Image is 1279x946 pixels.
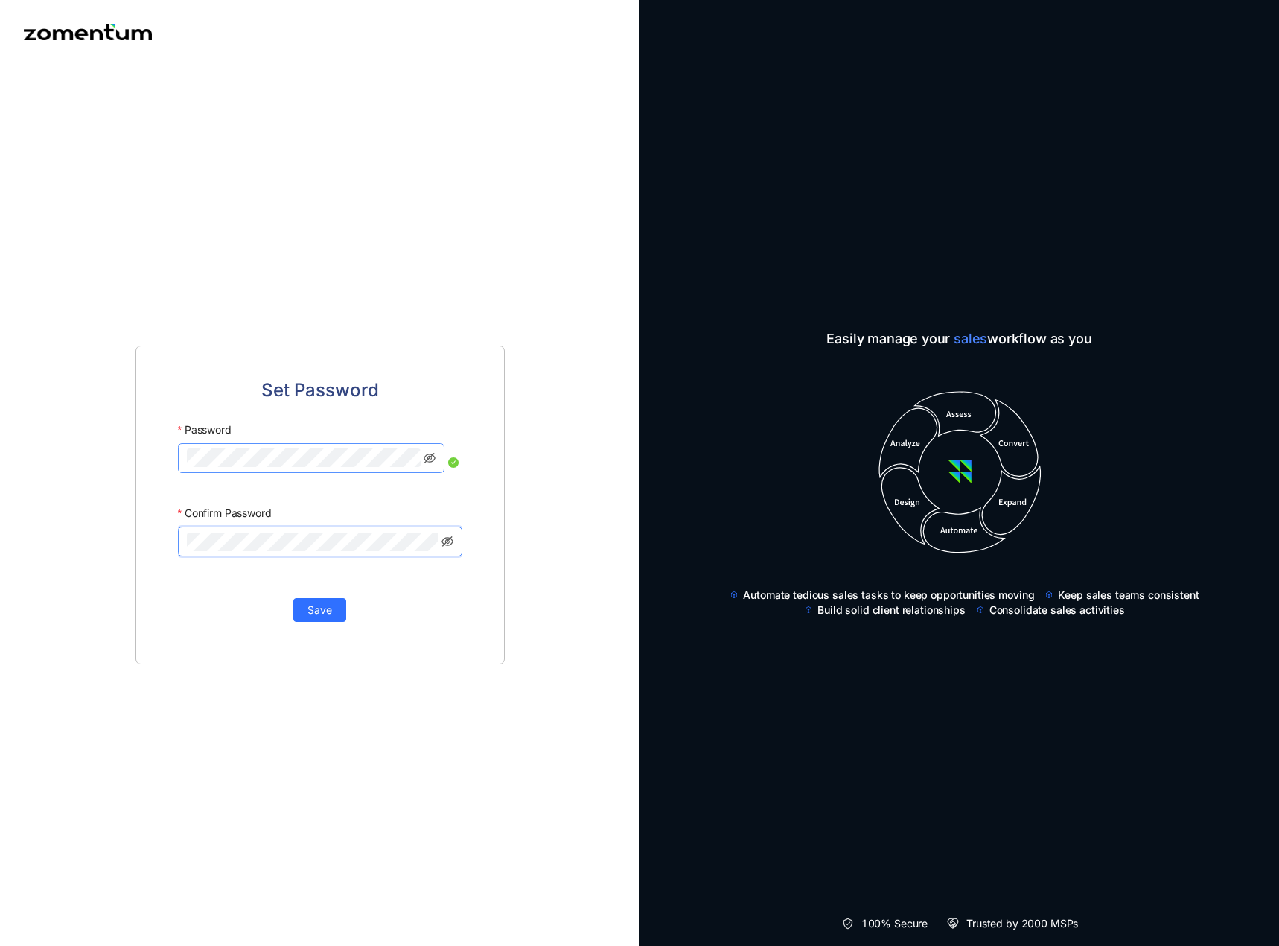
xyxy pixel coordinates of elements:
[718,328,1201,349] span: Easily manage your workflow as you
[954,331,987,346] span: sales
[817,603,966,618] span: Build solid client relationships
[989,603,1125,618] span: Consolidate sales activities
[966,916,1078,931] span: Trusted by 2000 MSPs
[187,533,438,551] input: Confirm Password
[743,588,1034,603] span: Automate tedious sales tasks to keep opportunities moving
[441,536,453,547] span: eye-invisible
[861,916,928,931] span: 100% Secure
[293,598,346,622] button: Save
[307,602,332,618] span: Save
[178,500,272,527] label: Confirm Password
[178,416,232,443] label: Password
[261,376,379,404] span: Set Password
[187,448,421,467] input: Password
[424,452,436,464] span: eye-invisible
[1058,588,1199,603] span: Keep sales teams consistent
[24,24,152,40] img: Zomentum logo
